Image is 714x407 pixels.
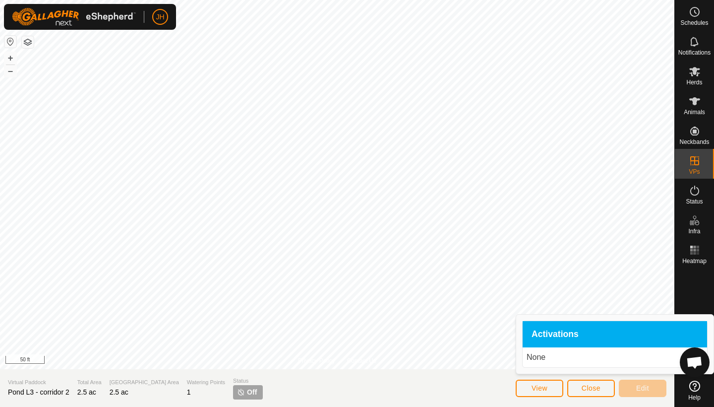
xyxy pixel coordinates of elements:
span: Infra [688,228,700,234]
span: Heatmap [682,258,707,264]
span: Edit [636,384,649,392]
span: Activations [532,330,579,339]
span: Virtual Paddock [8,378,69,387]
img: turn-off [237,388,245,396]
span: Close [582,384,600,392]
span: Pond L3 - corridor 2 [8,388,69,396]
span: 2.5 ac [110,388,128,396]
a: Contact Us [347,356,376,365]
button: + [4,52,16,64]
span: View [532,384,547,392]
button: Close [567,380,615,397]
img: Gallagher Logo [12,8,136,26]
span: Schedules [680,20,708,26]
span: 2.5 ac [77,388,96,396]
button: Edit [619,380,666,397]
a: Help [675,377,714,405]
p: None [527,351,703,363]
span: Animals [684,109,705,115]
span: Neckbands [679,139,709,145]
span: Watering Points [187,378,225,387]
span: Status [686,199,703,204]
span: JH [156,12,164,22]
span: Total Area [77,378,102,387]
span: [GEOGRAPHIC_DATA] Area [110,378,179,387]
button: – [4,65,16,77]
span: Off [247,387,257,398]
span: Herds [686,79,702,85]
span: Help [688,395,701,401]
button: Reset Map [4,36,16,48]
div: Open chat [680,347,710,377]
a: Privacy Policy [298,356,335,365]
span: Status [233,377,263,385]
span: Notifications [678,50,711,56]
span: 1 [187,388,191,396]
button: View [516,380,563,397]
span: VPs [689,169,700,175]
button: Map Layers [22,36,34,48]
